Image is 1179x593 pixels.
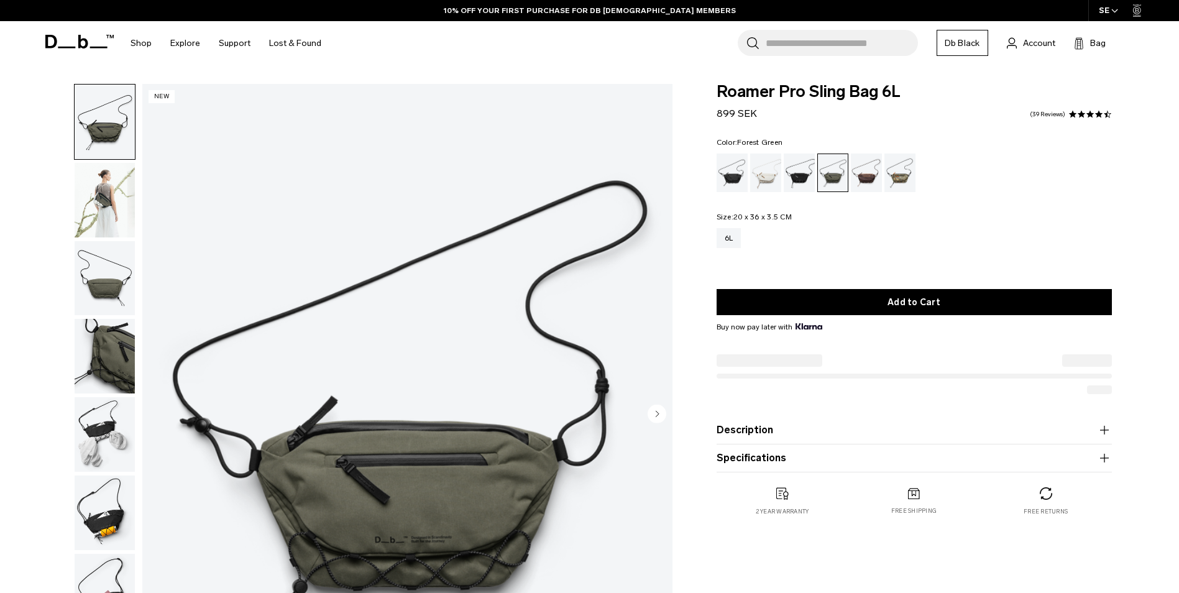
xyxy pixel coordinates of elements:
[717,84,1112,100] span: Roamer Pro Sling Bag 6L
[1030,111,1065,117] a: 39 reviews
[851,154,882,192] a: Homegrown with Lu
[891,507,937,515] p: Free shipping
[75,319,135,393] img: Roamer Pro Sling Bag 6L Forest Green
[444,5,736,16] a: 10% OFF YOUR FIRST PURCHASE FOR DB [DEMOGRAPHIC_DATA] MEMBERS
[1074,35,1106,50] button: Bag
[170,21,200,65] a: Explore
[717,154,748,192] a: Black Out
[733,213,792,221] span: 20 x 36 x 3.5 CM
[884,154,915,192] a: Db x Beyond Medals
[75,163,135,237] img: Roamer Pro Sling Bag 6L Forest Green
[1007,35,1055,50] a: Account
[269,21,321,65] a: Lost & Found
[74,475,135,551] button: Roamer Pro Sling Bag 6L Forest Green
[219,21,250,65] a: Support
[1024,507,1068,516] p: Free returns
[717,108,757,119] span: 899 SEK
[75,397,135,472] img: Roamer Pro Sling Bag 6L Forest Green
[75,241,135,316] img: Roamer Pro Sling Bag 6L Forest Green
[796,323,822,329] img: {"height" => 20, "alt" => "Klarna"}
[1023,37,1055,50] span: Account
[717,423,1112,438] button: Description
[74,318,135,394] button: Roamer Pro Sling Bag 6L Forest Green
[74,241,135,316] button: Roamer Pro Sling Bag 6L Forest Green
[717,213,792,221] legend: Size:
[717,321,822,333] span: Buy now pay later with
[817,154,848,192] a: Forest Green
[937,30,988,56] a: Db Black
[648,404,666,425] button: Next slide
[74,397,135,472] button: Roamer Pro Sling Bag 6L Forest Green
[75,85,135,159] img: Roamer Pro Sling Bag 6L Forest Green
[756,507,809,516] p: 2 year warranty
[717,228,741,248] a: 6L
[74,84,135,160] button: Roamer Pro Sling Bag 6L Forest Green
[737,138,782,147] span: Forest Green
[717,139,783,146] legend: Color:
[717,451,1112,466] button: Specifications
[717,289,1112,315] button: Add to Cart
[784,154,815,192] a: Charcoal Grey
[149,90,175,103] p: New
[121,21,331,65] nav: Main Navigation
[75,476,135,550] img: Roamer Pro Sling Bag 6L Forest Green
[1090,37,1106,50] span: Bag
[131,21,152,65] a: Shop
[750,154,781,192] a: Oatmilk
[74,162,135,238] button: Roamer Pro Sling Bag 6L Forest Green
